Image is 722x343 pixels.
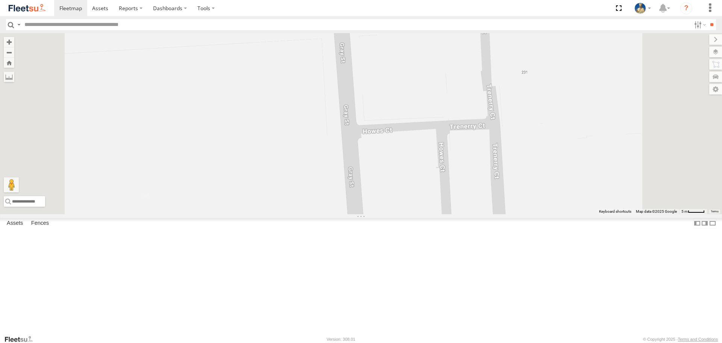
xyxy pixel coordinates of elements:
button: Zoom out [4,47,14,58]
button: Zoom Home [4,58,14,68]
a: Visit our Website [4,335,39,343]
label: Dock Summary Table to the Left [693,218,701,229]
label: Map Settings [709,84,722,95]
div: Matt Draper [632,3,654,14]
label: Dock Summary Table to the Right [701,218,708,229]
img: fleetsu-logo-horizontal.svg [8,3,47,13]
div: © Copyright 2025 - [643,337,718,341]
button: Zoom in [4,37,14,47]
label: Assets [3,218,27,229]
div: Version: 308.01 [327,337,355,341]
label: Hide Summary Table [709,218,716,229]
a: Terms (opens in new tab) [711,210,719,213]
label: Fences [27,218,53,229]
button: Keyboard shortcuts [599,209,631,214]
span: 5 m [681,209,688,213]
label: Search Query [16,19,22,30]
label: Search Filter Options [691,19,707,30]
a: Terms and Conditions [678,337,718,341]
button: Map scale: 5 m per 41 pixels [679,209,707,214]
i: ? [680,2,692,14]
span: Map data ©2025 Google [636,209,677,213]
button: Drag Pegman onto the map to open Street View [4,177,19,192]
label: Measure [4,72,14,82]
